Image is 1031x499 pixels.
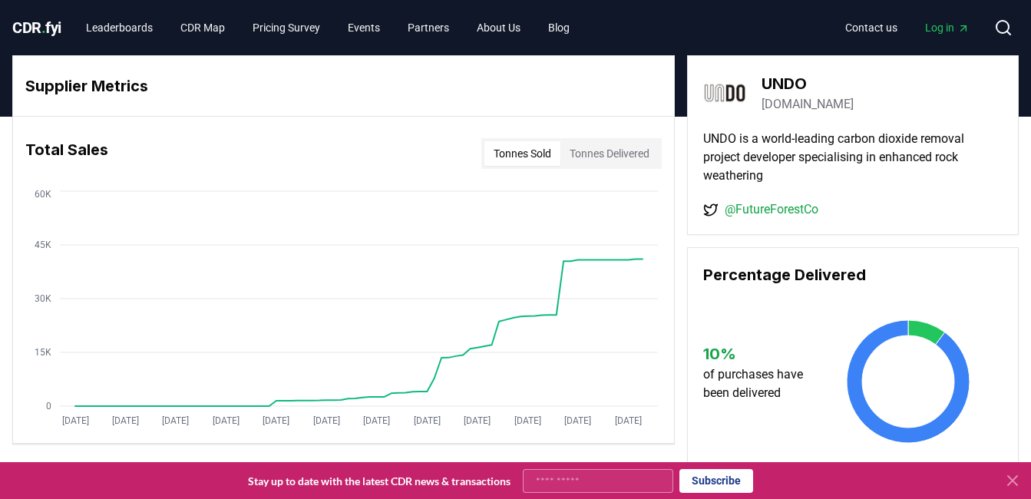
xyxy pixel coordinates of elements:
tspan: 45K [35,240,51,250]
a: Leaderboards [74,14,165,41]
tspan: [DATE] [213,415,240,426]
p: UNDO is a world-leading carbon dioxide removal project developer specialising in enhanced rock we... [703,130,1003,185]
tspan: 30K [35,293,51,304]
tspan: [DATE] [615,415,642,426]
tspan: [DATE] [313,415,340,426]
tspan: 15K [35,347,51,358]
a: [DOMAIN_NAME] [762,95,854,114]
button: Tonnes Delivered [560,141,659,166]
a: CDR Map [168,14,237,41]
tspan: [DATE] [564,415,591,426]
a: Blog [536,14,582,41]
tspan: [DATE] [112,415,139,426]
img: UNDO-logo [703,71,746,114]
nav: Main [74,14,582,41]
h3: Percentage Delivered [703,263,1003,286]
a: Events [335,14,392,41]
nav: Main [833,14,982,41]
button: Tonnes Sold [484,141,560,166]
tspan: [DATE] [363,415,390,426]
tspan: 60K [35,189,51,200]
a: Partners [395,14,461,41]
span: . [41,18,46,37]
h3: UNDO [762,72,854,95]
tspan: [DATE] [62,415,89,426]
span: Log in [925,20,970,35]
a: About Us [464,14,533,41]
tspan: [DATE] [464,415,491,426]
tspan: [DATE] [414,415,441,426]
h3: 10 % [703,342,816,365]
tspan: [DATE] [162,415,189,426]
h3: Supplier Metrics [25,74,662,97]
tspan: [DATE] [514,415,541,426]
a: Pricing Survey [240,14,332,41]
a: Log in [913,14,982,41]
span: CDR fyi [12,18,61,37]
tspan: [DATE] [263,415,289,426]
h3: Total Sales [25,138,108,169]
a: Contact us [833,14,910,41]
tspan: 0 [46,401,51,411]
p: of purchases have been delivered [703,365,816,402]
a: CDR.fyi [12,17,61,38]
a: @FutureForestCo [725,200,818,219]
